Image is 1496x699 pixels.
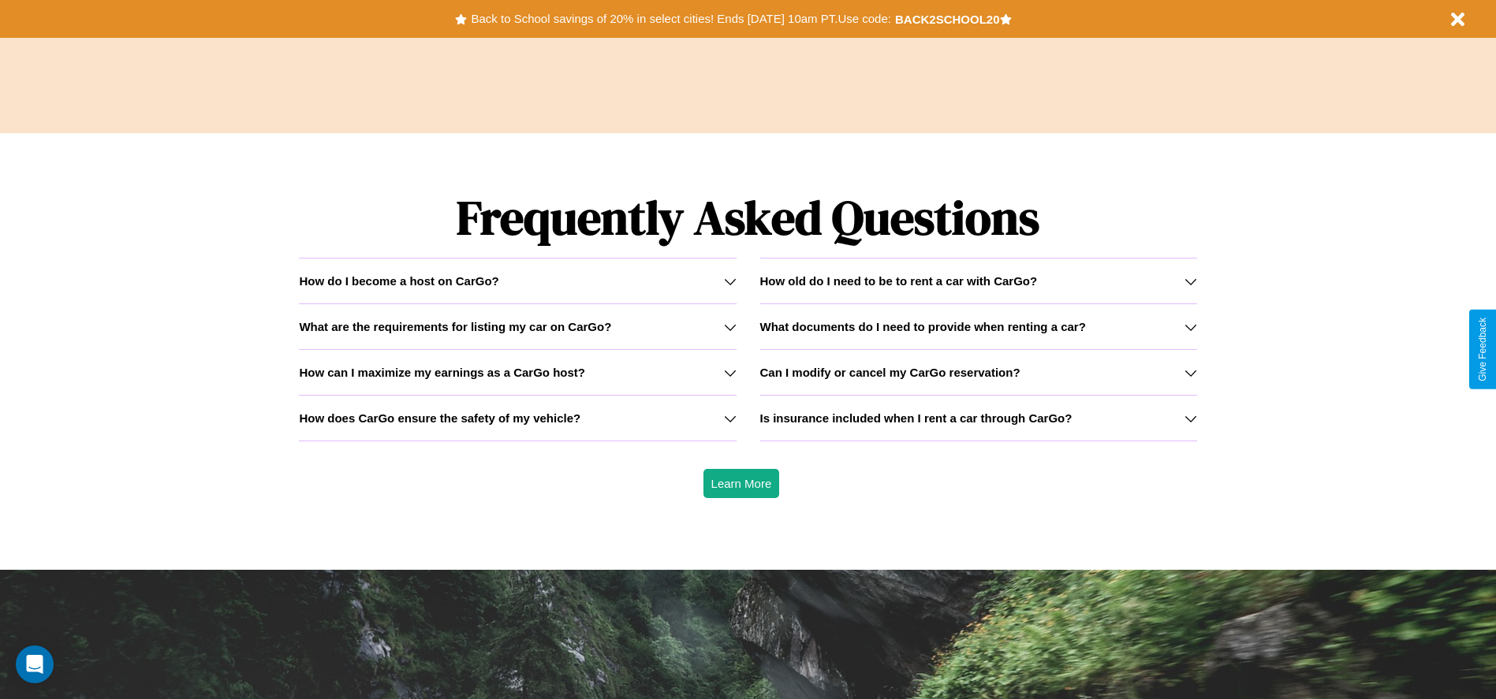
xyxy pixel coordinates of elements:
[760,274,1038,288] h3: How old do I need to be to rent a car with CarGo?
[299,177,1196,258] h1: Frequently Asked Questions
[467,8,894,30] button: Back to School savings of 20% in select cities! Ends [DATE] 10am PT.Use code:
[895,13,1000,26] b: BACK2SCHOOL20
[760,411,1073,425] h3: Is insurance included when I rent a car through CarGo?
[760,320,1086,333] h3: What documents do I need to provide when renting a car?
[299,411,580,425] h3: How does CarGo ensure the safety of my vehicle?
[16,645,54,683] div: Open Intercom Messenger
[760,366,1020,379] h3: Can I modify or cancel my CarGo reservation?
[703,469,780,498] button: Learn More
[299,320,611,333] h3: What are the requirements for listing my car on CarGo?
[299,274,498,288] h3: How do I become a host on CarGo?
[1477,318,1488,381] div: Give Feedback
[299,366,585,379] h3: How can I maximize my earnings as a CarGo host?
